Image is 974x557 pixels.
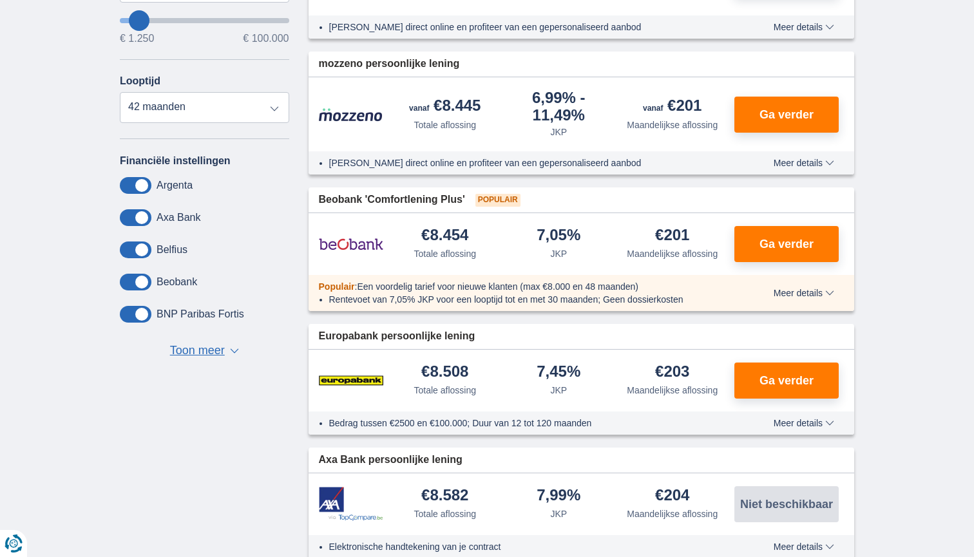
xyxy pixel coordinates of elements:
label: Axa Bank [157,212,200,223]
div: Totale aflossing [414,118,476,131]
button: Meer details [764,22,844,32]
div: JKP [550,384,567,397]
button: Ga verder [734,363,839,399]
button: Toon meer ▼ [166,342,243,360]
span: Een voordelig tarief voor nieuwe klanten (max €8.000 en 48 maanden) [357,281,638,292]
div: €203 [655,364,689,381]
span: Beobank 'Comfortlening Plus' [319,193,465,207]
div: €8.454 [421,227,468,245]
div: €201 [655,227,689,245]
span: Meer details [774,419,834,428]
span: € 100.000 [243,33,289,44]
span: € 1.250 [120,33,154,44]
img: product.pl.alt Mozzeno [319,108,383,122]
span: Populair [319,281,355,292]
span: Populair [475,194,520,207]
div: JKP [550,247,567,260]
img: product.pl.alt Beobank [319,228,383,260]
span: Meer details [774,23,834,32]
span: Ga verder [759,238,814,250]
span: Ga verder [759,109,814,120]
div: 7,45% [537,364,580,381]
div: Maandelijkse aflossing [627,507,718,520]
span: Axa Bank persoonlijke lening [319,453,463,467]
div: JKP [550,126,567,138]
span: ▼ [230,348,239,354]
span: Niet beschikbaar [740,498,833,510]
button: Niet beschikbaar [734,486,839,522]
span: Toon meer [170,343,225,359]
span: Meer details [774,288,834,297]
div: 7,05% [537,227,580,245]
label: Belfius [157,244,187,256]
img: product.pl.alt Axa Bank [319,487,383,521]
div: Totale aflossing [414,507,476,520]
button: Meer details [764,158,844,168]
button: Ga verder [734,226,839,262]
button: Meer details [764,542,844,552]
span: Europabank persoonlijke lening [319,329,475,344]
div: €8.445 [409,98,481,116]
button: Meer details [764,418,844,428]
span: Meer details [774,158,834,167]
div: 7,99% [537,487,580,505]
div: : [309,280,737,293]
div: Totale aflossing [414,247,476,260]
div: Totale aflossing [414,384,476,397]
label: BNP Paribas Fortis [157,308,244,320]
span: mozzeno persoonlijke lening [319,57,460,71]
label: Looptijd [120,75,160,87]
label: Argenta [157,180,193,191]
button: Ga verder [734,97,839,133]
input: wantToBorrow [120,18,289,23]
label: Financiële instellingen [120,155,231,167]
div: Maandelijkse aflossing [627,118,718,131]
li: Bedrag tussen €2500 en €100.000; Duur van 12 tot 120 maanden [329,417,727,430]
span: Meer details [774,542,834,551]
span: Ga verder [759,375,814,386]
div: Maandelijkse aflossing [627,384,718,397]
div: €204 [655,487,689,505]
img: product.pl.alt Europabank [319,364,383,397]
li: [PERSON_NAME] direct online en profiteer van een gepersonaliseerd aanbod [329,21,727,33]
button: Meer details [764,288,844,298]
div: 6,99% [507,90,611,123]
div: €8.508 [421,364,468,381]
li: [PERSON_NAME] direct online en profiteer van een gepersonaliseerd aanbod [329,156,727,169]
li: Elektronische handtekening van je contract [329,540,727,553]
li: Rentevoet van 7,05% JKP voor een looptijd tot en met 30 maanden; Geen dossierkosten [329,293,727,306]
div: Maandelijkse aflossing [627,247,718,260]
label: Beobank [157,276,197,288]
div: JKP [550,507,567,520]
div: €8.582 [421,487,468,505]
div: €201 [643,98,702,116]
